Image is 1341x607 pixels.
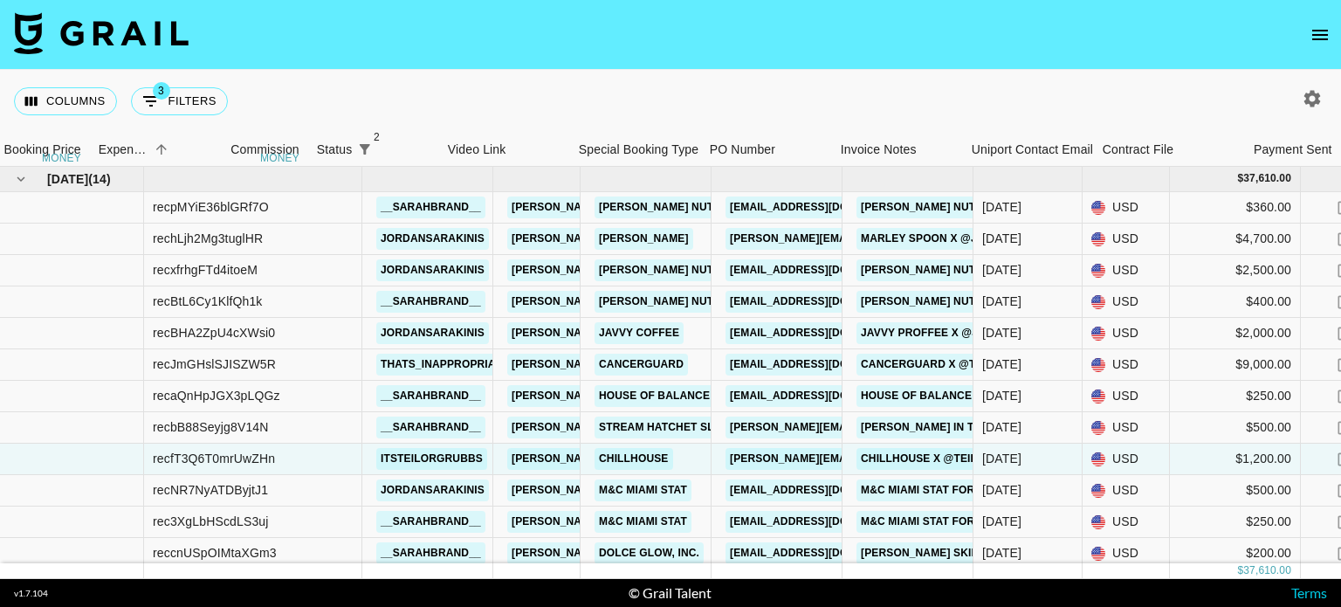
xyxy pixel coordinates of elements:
[856,322,1080,344] a: Javvy Proffee x @jordansarakinis
[153,387,280,404] div: recaQnHpJGX3pLQGz
[507,228,882,250] a: [PERSON_NAME][EMAIL_ADDRESS][PERSON_NAME][DOMAIN_NAME]
[595,322,684,344] a: Javvy Coffee
[1083,538,1170,569] div: USD
[570,133,701,167] div: Special Booking Type
[856,228,1050,250] a: Marley Spoon x @jordansara
[153,450,275,467] div: recfT3Q6T0mrUwZHn
[507,542,882,564] a: [PERSON_NAME][EMAIL_ADDRESS][PERSON_NAME][DOMAIN_NAME]
[856,259,1177,281] a: [PERSON_NAME] Nutrition CreaTone x @jordansara
[376,137,401,162] button: Sort
[726,479,921,501] a: [EMAIL_ADDRESS][DOMAIN_NAME]
[726,322,921,344] a: [EMAIL_ADDRESS][DOMAIN_NAME]
[595,259,754,281] a: [PERSON_NAME] Nutrition
[982,198,1021,216] div: Sep '25
[1083,224,1170,255] div: USD
[982,355,1021,373] div: Sep '25
[1083,192,1170,224] div: USD
[832,133,963,167] div: Invoice Notes
[982,418,1021,436] div: Sep '25
[153,513,269,530] div: rec3XgLbHScdLS3uj
[1170,412,1301,444] div: $500.00
[131,87,228,115] button: Show filters
[1083,381,1170,412] div: USD
[1170,538,1301,569] div: $200.00
[1083,349,1170,381] div: USD
[1291,584,1327,601] a: Terms
[153,198,269,216] div: recpMYiE36blGRf7O
[1254,133,1332,167] div: Payment Sent
[260,153,299,163] div: money
[507,417,882,438] a: [PERSON_NAME][EMAIL_ADDRESS][PERSON_NAME][DOMAIN_NAME]
[1303,17,1338,52] button: open drawer
[376,259,489,281] a: jordansarakinis
[595,354,688,376] a: Cancerguard
[982,261,1021,279] div: Sep '25
[507,354,882,376] a: [PERSON_NAME][EMAIL_ADDRESS][PERSON_NAME][DOMAIN_NAME]
[1170,255,1301,286] div: $2,500.00
[595,417,719,438] a: Stream Hatchet SL
[726,354,921,376] a: [EMAIL_ADDRESS][DOMAIN_NAME]
[376,385,485,407] a: __sarahbrand__
[726,385,921,407] a: [EMAIL_ADDRESS][DOMAIN_NAME]
[982,387,1021,404] div: Sep '25
[579,133,698,167] div: Special Booking Type
[629,584,712,602] div: © Grail Talent
[1170,507,1301,538] div: $250.00
[507,448,882,470] a: [PERSON_NAME][EMAIL_ADDRESS][PERSON_NAME][DOMAIN_NAME]
[1237,171,1243,186] div: $
[3,133,80,167] div: Booking Price
[595,511,691,533] a: M&C Miami Stat
[856,197,1178,218] a: [PERSON_NAME] Nutrition CreaTone x @sarahbrand
[376,291,485,313] a: __sarahbrand__
[14,588,48,599] div: v 1.7.104
[376,542,485,564] a: __sarahbrand__
[308,133,439,167] div: Status
[595,479,691,501] a: M&C Miami Stat
[1170,318,1301,349] div: $2,000.00
[1094,133,1225,167] div: Contract File
[9,167,33,191] button: hide children
[153,261,258,279] div: recxfrhgFTd4itoeM
[153,355,276,373] div: recJmGHslSJISZW5R
[88,170,111,188] span: ( 14 )
[710,133,775,167] div: PO Number
[982,324,1021,341] div: Sep '25
[841,133,917,167] div: Invoice Notes
[595,228,693,250] a: [PERSON_NAME]
[856,479,1168,501] a: M&C Miami Stat for [DOMAIN_NAME] x @jordansara
[42,153,81,163] div: money
[448,133,506,167] div: Video Link
[99,133,149,167] div: Expenses: Remove Commission?
[153,293,263,310] div: recBtL6Cy1KlfQh1k
[153,418,269,436] div: recbB88Seyjg8V14N
[726,417,1010,438] a: [PERSON_NAME][EMAIL_ADDRESS][DOMAIN_NAME]
[982,481,1021,499] div: Sep '25
[149,137,174,162] button: Sort
[701,133,832,167] div: PO Number
[972,133,1093,167] div: Uniport Contact Email
[1170,286,1301,318] div: $400.00
[1243,171,1291,186] div: 37,610.00
[726,228,1100,250] a: [PERSON_NAME][EMAIL_ADDRESS][PERSON_NAME][DOMAIN_NAME]
[595,291,754,313] a: [PERSON_NAME] Nutrition
[856,354,1101,376] a: Cancerguard x @thats_inappropriate
[963,133,1094,167] div: Uniport Contact Email
[1243,563,1291,578] div: 37,610.00
[368,128,385,146] span: 2
[1103,133,1173,167] div: Contract File
[507,479,882,501] a: [PERSON_NAME][EMAIL_ADDRESS][PERSON_NAME][DOMAIN_NAME]
[376,511,485,533] a: __sarahbrand__
[1083,444,1170,475] div: USD
[352,137,376,162] button: Show filters
[856,511,1181,533] a: M&C Miami Stat for [DOMAIN_NAME] x @_sarahbrand_
[153,324,275,341] div: recBHA2ZpU4cXWsi0
[726,511,921,533] a: [EMAIL_ADDRESS][DOMAIN_NAME]
[1170,444,1301,475] div: $1,200.00
[1083,475,1170,507] div: USD
[507,197,882,218] a: [PERSON_NAME][EMAIL_ADDRESS][PERSON_NAME][DOMAIN_NAME]
[982,544,1021,562] div: Sep '25
[317,133,353,167] div: Status
[1170,381,1301,412] div: $250.00
[726,448,1010,470] a: [PERSON_NAME][EMAIL_ADDRESS][DOMAIN_NAME]
[726,542,921,564] a: [EMAIL_ADDRESS][DOMAIN_NAME]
